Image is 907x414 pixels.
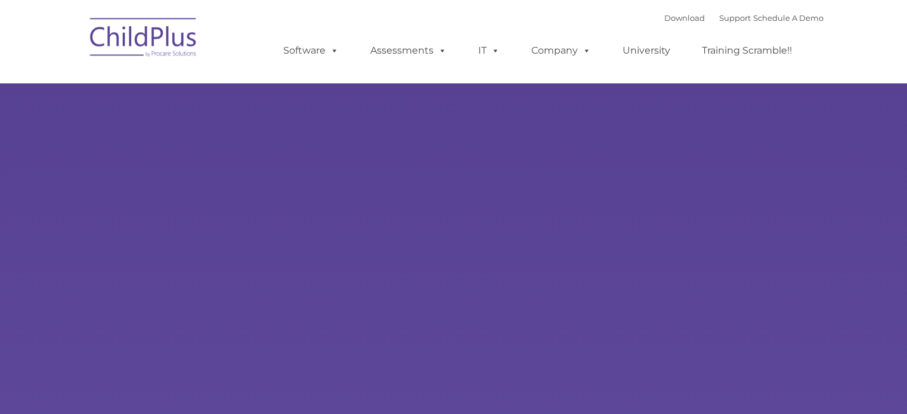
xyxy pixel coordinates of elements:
[664,13,824,23] font: |
[664,13,705,23] a: Download
[719,13,751,23] a: Support
[271,39,351,63] a: Software
[753,13,824,23] a: Schedule A Demo
[466,39,512,63] a: IT
[519,39,603,63] a: Company
[358,39,459,63] a: Assessments
[84,10,203,69] img: ChildPlus by Procare Solutions
[690,39,804,63] a: Training Scramble!!
[611,39,682,63] a: University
